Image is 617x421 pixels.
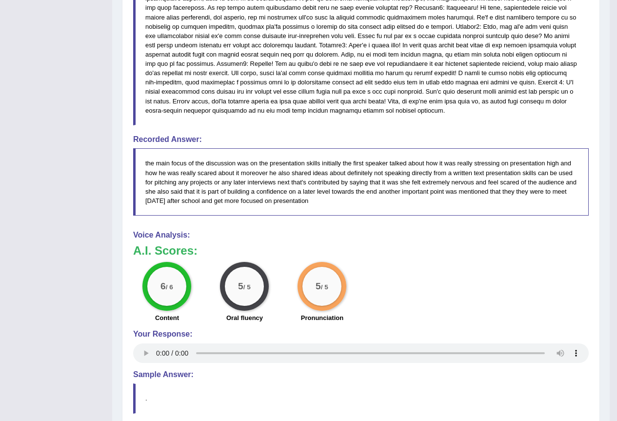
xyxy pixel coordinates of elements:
big: 6 [161,281,166,292]
label: Content [155,313,179,322]
label: Oral fluency [226,313,263,322]
b: A.I. Scores: [133,244,198,257]
h4: Your Response: [133,330,589,339]
h4: Voice Analysis: [133,231,589,240]
blockquote: the main focus of the discussion was on the presentation skills initially the first speaker talke... [133,148,589,216]
small: / 5 [321,283,328,291]
h4: Recorded Answer: [133,135,589,144]
blockquote: . [133,383,589,413]
big: 5 [316,281,321,292]
h4: Sample Answer: [133,370,589,379]
small: / 6 [166,283,173,291]
small: / 5 [243,283,251,291]
label: Pronunciation [301,313,343,322]
big: 5 [239,281,244,292]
